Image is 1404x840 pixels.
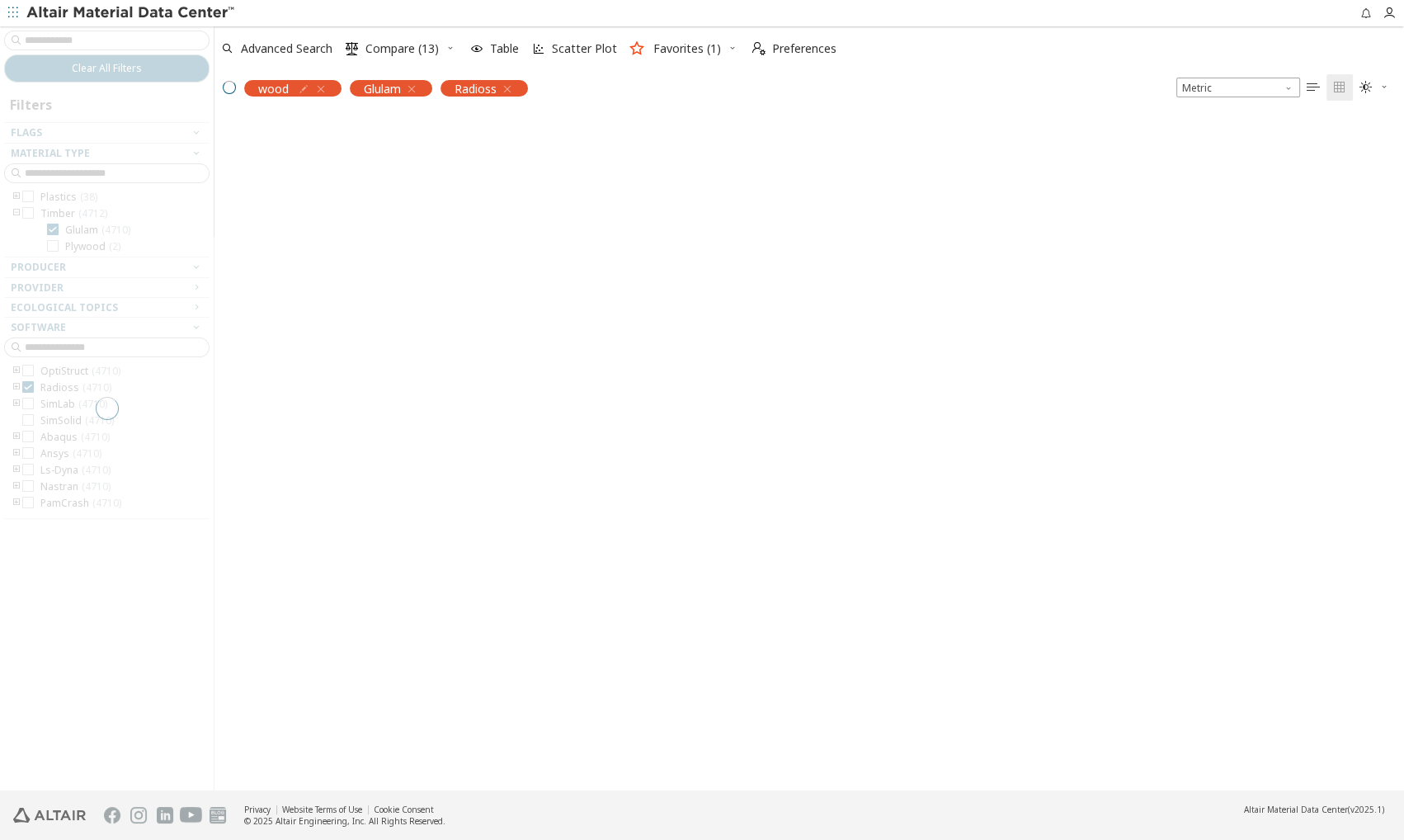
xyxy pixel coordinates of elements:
[1176,78,1300,97] span: Metric
[455,81,497,96] span: Radioss
[365,43,439,54] span: Compare (13)
[244,815,445,827] div: © 2025 Altair Engineering, Inc. All Rights Reserved.
[244,804,271,815] a: Privacy
[13,808,86,823] img: Altair Engineering
[1244,804,1384,815] div: (v2025.1)
[374,804,434,815] a: Cookie Consent
[258,81,289,96] span: wood
[282,804,362,815] a: Website Terms of Use
[364,81,401,96] span: Glulam
[552,43,617,54] span: Scatter Plot
[1176,78,1300,97] div: Unit System
[26,5,237,21] img: Altair Material Data Center
[1326,74,1353,101] button: Tile View
[214,105,1404,791] div: grid
[490,43,519,54] span: Table
[1307,81,1320,94] i: 
[752,42,766,55] i: 
[653,43,721,54] span: Favorites (1)
[1353,74,1396,101] button: Theme
[1333,81,1346,94] i: 
[241,43,332,54] span: Advanced Search
[1359,81,1373,94] i: 
[1300,74,1326,101] button: Table View
[346,42,359,55] i: 
[1244,804,1348,815] span: Altair Material Data Center
[772,43,836,54] span: Preferences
